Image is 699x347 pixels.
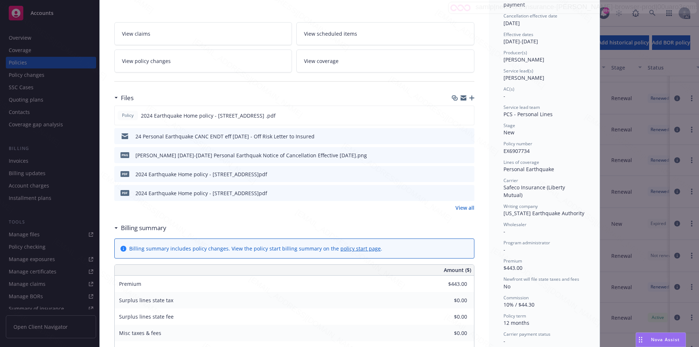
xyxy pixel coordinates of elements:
[503,338,505,344] span: -
[296,22,474,45] a: View scheduled items
[119,280,141,287] span: Premium
[453,189,459,197] button: download file
[129,245,382,252] div: Billing summary includes policy changes. View the policy start billing summary on the .
[304,57,339,65] span: View coverage
[453,170,459,178] button: download file
[465,112,471,119] button: preview file
[453,112,459,119] button: download file
[503,295,529,301] span: Commission
[114,223,166,233] div: Billing summary
[503,74,544,81] span: [PERSON_NAME]
[503,283,510,290] span: No
[651,336,680,343] span: Nova Assist
[135,151,367,159] div: [PERSON_NAME] [DATE]-[DATE] Personal Earthquak Notice of Cancellation Effective [DATE].png
[503,184,566,198] span: Safeco Insurance (Liberty Mutual)
[121,112,135,119] span: Policy
[424,279,471,289] input: 0.00
[503,246,505,253] span: -
[503,159,539,165] span: Lines of coverage
[121,171,129,177] span: pdf
[503,92,505,99] span: -
[424,311,471,322] input: 0.00
[465,133,471,140] button: preview file
[503,221,526,228] span: Wholesaler
[119,330,161,336] span: Misc taxes & fees
[114,50,292,72] a: View policy changes
[503,258,522,264] span: Premium
[503,104,540,110] span: Service lead team
[424,295,471,306] input: 0.00
[453,133,459,140] button: download file
[503,313,526,319] span: Policy term
[340,245,381,252] a: policy start page
[114,22,292,45] a: View claims
[503,276,579,282] span: Newfront will file state taxes and fees
[503,165,585,173] div: Personal Earthquake
[465,170,471,178] button: preview file
[503,240,550,246] span: Program administrator
[503,319,529,326] span: 12 months
[465,189,471,197] button: preview file
[444,266,471,274] span: Amount ($)
[636,333,645,347] div: Drag to move
[503,264,522,271] span: $443.00
[304,30,357,38] span: View scheduled items
[503,13,557,19] span: Cancellation effective date
[135,133,315,140] div: 24 Personal Earthquake CANC ENDT eff [DATE] - Off Risk Letter to Insured
[503,129,514,136] span: New
[453,151,459,159] button: download file
[503,111,553,118] span: PCS - Personal Lines
[503,31,585,45] div: [DATE] - [DATE]
[503,122,515,129] span: Stage
[503,147,530,154] span: EX6907734
[503,86,514,92] span: AC(s)
[503,68,533,74] span: Service lead(s)
[503,141,532,147] span: Policy number
[296,50,474,72] a: View coverage
[121,190,129,196] span: pdf
[122,57,171,65] span: View policy changes
[503,301,534,308] span: 10% / $44.30
[121,93,134,103] h3: Files
[424,328,471,339] input: 0.00
[135,189,267,197] div: 2024 Earthquake Home policy - [STREET_ADDRESS]pdf
[503,228,505,235] span: -
[135,170,267,178] div: 2024 Earthquake Home policy - [STREET_ADDRESS]pdf
[503,331,550,337] span: Carrier payment status
[455,204,474,212] a: View all
[503,56,544,63] span: [PERSON_NAME]
[503,20,520,27] span: [DATE]
[122,30,150,38] span: View claims
[503,177,518,184] span: Carrier
[503,50,527,56] span: Producer(s)
[114,93,134,103] div: Files
[121,152,129,158] span: png
[465,151,471,159] button: preview file
[503,31,533,38] span: Effective dates
[636,332,686,347] button: Nova Assist
[141,112,276,119] span: 2024 Earthquake Home policy - [STREET_ADDRESS] .pdf
[119,313,174,320] span: Surplus lines state fee
[503,210,584,217] span: [US_STATE] Earthquake Authority
[119,297,173,304] span: Surplus lines state tax
[503,203,538,209] span: Writing company
[121,223,166,233] h3: Billing summary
